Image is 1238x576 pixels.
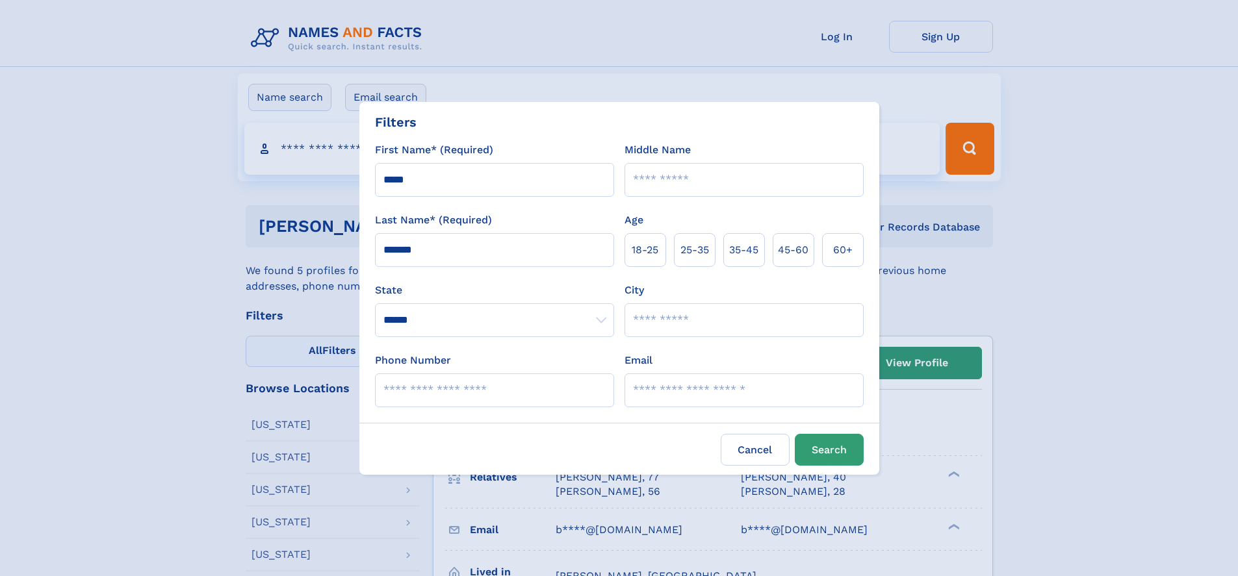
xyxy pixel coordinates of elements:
[375,353,451,368] label: Phone Number
[625,353,652,368] label: Email
[680,242,709,258] span: 25‑35
[778,242,808,258] span: 45‑60
[375,112,417,132] div: Filters
[375,142,493,158] label: First Name* (Required)
[625,282,644,298] label: City
[375,282,614,298] label: State
[833,242,853,258] span: 60+
[721,434,790,466] label: Cancel
[375,212,492,228] label: Last Name* (Required)
[632,242,658,258] span: 18‑25
[625,212,643,228] label: Age
[795,434,864,466] button: Search
[625,142,691,158] label: Middle Name
[729,242,758,258] span: 35‑45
